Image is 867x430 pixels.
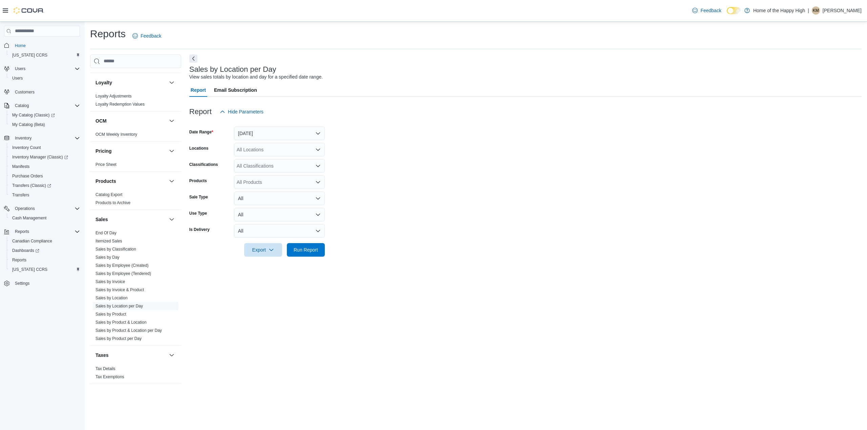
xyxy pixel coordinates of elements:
[315,163,321,169] button: Open list of options
[96,246,136,252] span: Sales by Classification
[9,153,71,161] a: Inventory Manager (Classic)
[12,65,80,73] span: Users
[189,129,213,135] label: Date Range
[1,87,83,97] button: Customers
[130,29,164,43] a: Feedback
[168,215,176,223] button: Sales
[12,88,37,96] a: Customers
[90,27,126,41] h1: Reports
[96,192,122,197] span: Catalog Export
[96,79,112,86] h3: Loyalty
[234,208,325,221] button: All
[96,352,109,359] h3: Taxes
[96,231,117,235] a: End Of Day
[12,122,45,127] span: My Catalog (Beta)
[96,296,128,300] a: Sales by Location
[690,4,724,17] a: Feedback
[96,336,142,341] span: Sales by Product per Day
[7,236,83,246] button: Canadian Compliance
[96,238,122,244] span: Itemized Sales
[9,163,80,171] span: Manifests
[96,271,151,276] a: Sales by Employee (Tendered)
[189,194,208,200] label: Sale Type
[9,121,80,129] span: My Catalog (Beta)
[9,191,32,199] a: Transfers
[9,144,44,152] a: Inventory Count
[12,279,80,287] span: Settings
[248,243,278,257] span: Export
[214,83,257,97] span: Email Subscription
[7,190,83,200] button: Transfers
[96,239,122,243] a: Itemized Sales
[96,352,166,359] button: Taxes
[96,148,166,154] button: Pricing
[12,173,43,179] span: Purchase Orders
[189,55,197,63] button: Next
[9,265,50,274] a: [US_STATE] CCRS
[12,134,34,142] button: Inventory
[96,320,147,325] a: Sales by Product & Location
[9,51,80,59] span: Washington CCRS
[9,172,46,180] a: Purchase Orders
[189,73,323,81] div: View sales totals by location and day for a specified date range.
[168,79,176,87] button: Loyalty
[9,172,80,180] span: Purchase Orders
[96,287,144,293] span: Sales by Invoice & Product
[90,191,181,210] div: Products
[96,132,137,137] span: OCM Weekly Inventory
[12,192,29,198] span: Transfers
[9,181,80,190] span: Transfers (Classic)
[15,66,25,71] span: Users
[7,246,83,255] a: Dashboards
[96,255,120,260] a: Sales by Day
[9,246,80,255] span: Dashboards
[189,108,212,116] h3: Report
[168,117,176,125] button: OCM
[1,64,83,73] button: Users
[9,237,55,245] a: Canadian Compliance
[9,144,80,152] span: Inventory Count
[9,74,25,82] a: Users
[12,102,80,110] span: Catalog
[9,111,58,119] a: My Catalog (Classic)
[234,127,325,140] button: [DATE]
[315,147,321,152] button: Open list of options
[96,304,143,308] a: Sales by Location per Day
[96,102,145,107] span: Loyalty Redemption Values
[96,94,132,99] a: Loyalty Adjustments
[15,229,29,234] span: Reports
[12,248,39,253] span: Dashboards
[168,177,176,185] button: Products
[7,120,83,129] button: My Catalog (Beta)
[168,147,176,155] button: Pricing
[96,200,130,205] a: Products to Archive
[96,279,125,284] a: Sales by Invoice
[90,365,181,384] div: Taxes
[90,229,181,345] div: Sales
[189,211,207,216] label: Use Type
[12,205,38,213] button: Operations
[228,108,263,115] span: Hide Parameters
[9,214,80,222] span: Cash Management
[12,52,47,58] span: [US_STATE] CCRS
[1,204,83,213] button: Operations
[1,133,83,143] button: Inventory
[234,192,325,205] button: All
[96,263,149,268] span: Sales by Employee (Created)
[1,227,83,236] button: Reports
[96,312,126,317] a: Sales by Product
[7,50,83,60] button: [US_STATE] CCRS
[90,130,181,141] div: OCM
[96,117,166,124] button: OCM
[700,7,721,14] span: Feedback
[191,83,206,97] span: Report
[96,117,107,124] h3: OCM
[90,92,181,111] div: Loyalty
[12,65,28,73] button: Users
[12,41,80,50] span: Home
[96,374,124,379] a: Tax Exemptions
